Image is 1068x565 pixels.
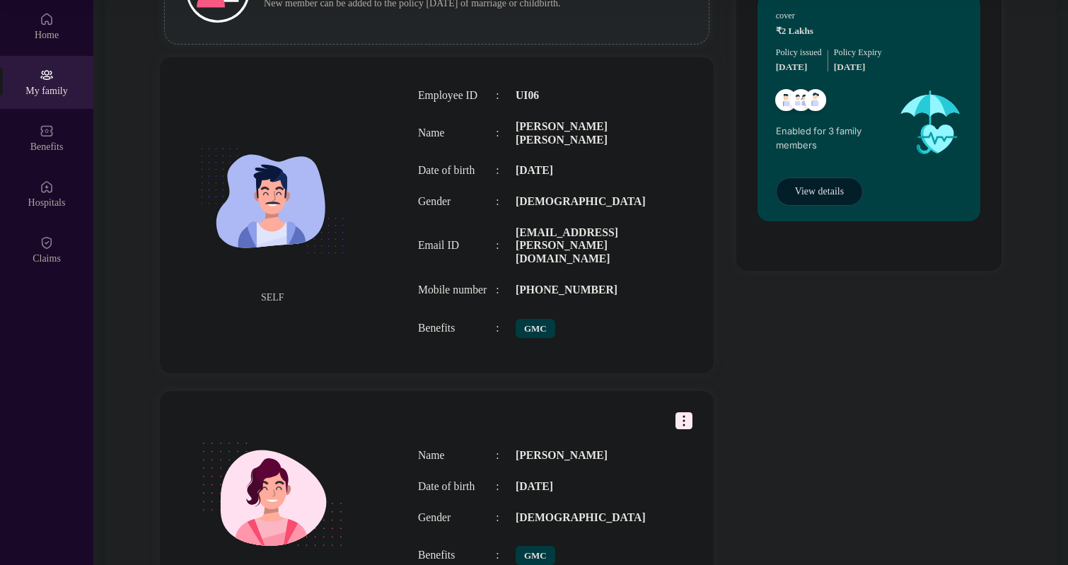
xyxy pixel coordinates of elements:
div: Gender [418,511,496,525]
img: svg+xml;base64,PHN2ZyB4bWxucz0iaHR0cDovL3d3dy53My5vcmcvMjAwMC9zdmciIHdpZHRoPSI0OC45NDMiIGhlaWdodD... [799,85,833,120]
div: Gender [418,195,496,209]
button: View details [776,177,864,206]
div: [DATE] [516,480,652,494]
div: : [496,322,516,335]
span: GMC [516,546,555,565]
div: [DEMOGRAPHIC_DATA] [516,511,652,525]
div: [EMAIL_ADDRESS][PERSON_NAME][DOMAIN_NAME] [516,226,652,266]
div: Benefits [418,322,496,335]
div: Policy issued [776,46,822,59]
span: GMC [516,319,555,338]
div: : [496,89,516,103]
img: svg+xml;base64,PHN2ZyB4bWxucz0iaHR0cDovL3d3dy53My5vcmcvMjAwMC9zdmciIHdpZHRoPSIyMjQiIGhlaWdodD0iMT... [183,112,361,290]
span: SELF [261,290,284,305]
img: svg+xml;base64,PHN2ZyB3aWR0aD0iMjAiIGhlaWdodD0iMjAiIHZpZXdCb3g9IjAgMCAyMCAyMCIgZmlsbD0ibm9uZSIgeG... [40,68,54,82]
div: Email ID [418,239,496,252]
div: : [496,239,516,252]
div: Date of birth [418,480,496,494]
div: : [496,195,516,209]
div: Policy Expiry [834,46,882,59]
div: Employee ID [418,89,496,103]
img: svg+xml;base64,PHN2ZyB3aWR0aD0iMzIiIGhlaWdodD0iMzIiIHZpZXdCb3g9IjAgMCAzMiAzMiIgZmlsbD0ibm9uZSIgeG... [675,412,692,429]
div: Mobile number [418,284,496,297]
img: svg+xml;base64,PHN2ZyBpZD0iQmVuZWZpdHMiIHhtbG5zPSJodHRwOi8vd3d3LnczLm9yZy8yMDAwL3N2ZyIgd2lkdGg9Ij... [40,124,54,138]
img: svg+xml;base64,PHN2ZyB4bWxucz0iaHR0cDovL3d3dy53My5vcmcvMjAwMC9zdmciIHdpZHRoPSI0OC45NDMiIGhlaWdodD... [769,85,803,120]
div: Date of birth [418,164,496,177]
img: svg+xml;base64,PHN2ZyBpZD0iQ2xhaW0iIHhtbG5zPSJodHRwOi8vd3d3LnczLm9yZy8yMDAwL3N2ZyIgd2lkdGg9IjIwIi... [40,235,54,250]
div: [PHONE_NUMBER] [516,284,652,297]
img: icon [886,75,975,170]
div: : [496,511,516,525]
div: : [496,480,516,494]
span: Enabled for 3 family members [776,124,886,153]
div: : [496,284,516,297]
div: [PERSON_NAME] [516,449,652,462]
div: cover [776,9,818,23]
img: svg+xml;base64,PHN2ZyBpZD0iSG9zcGl0YWxzIiB4bWxucz0iaHR0cDovL3d3dy53My5vcmcvMjAwMC9zdmciIHdpZHRoPS... [40,180,54,194]
div: : [496,164,516,177]
div: Name [418,449,496,462]
div: : [496,127,516,140]
div: [PERSON_NAME] [PERSON_NAME] [516,120,652,146]
div: Benefits [418,549,496,562]
img: svg+xml;base64,PHN2ZyBpZD0iSG9tZSIgeG1sbnM9Imh0dHA6Ly93d3cudzMub3JnLzIwMDAvc3ZnIiB3aWR0aD0iMjAiIG... [40,12,54,26]
div: UI06 [516,89,652,103]
span: [DATE] [776,62,808,72]
span: View details [795,184,844,199]
span: ₹2 Lakhs [776,25,818,36]
div: : [496,549,516,562]
div: [DEMOGRAPHIC_DATA] [516,195,652,209]
div: : [496,449,516,462]
img: svg+xml;base64,PHN2ZyB4bWxucz0iaHR0cDovL3d3dy53My5vcmcvMjAwMC9zdmciIHdpZHRoPSI0OC45MTUiIGhlaWdodD... [784,85,818,120]
div: [DATE] [516,164,652,177]
div: Name [418,127,496,140]
span: [DATE] [834,62,866,72]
